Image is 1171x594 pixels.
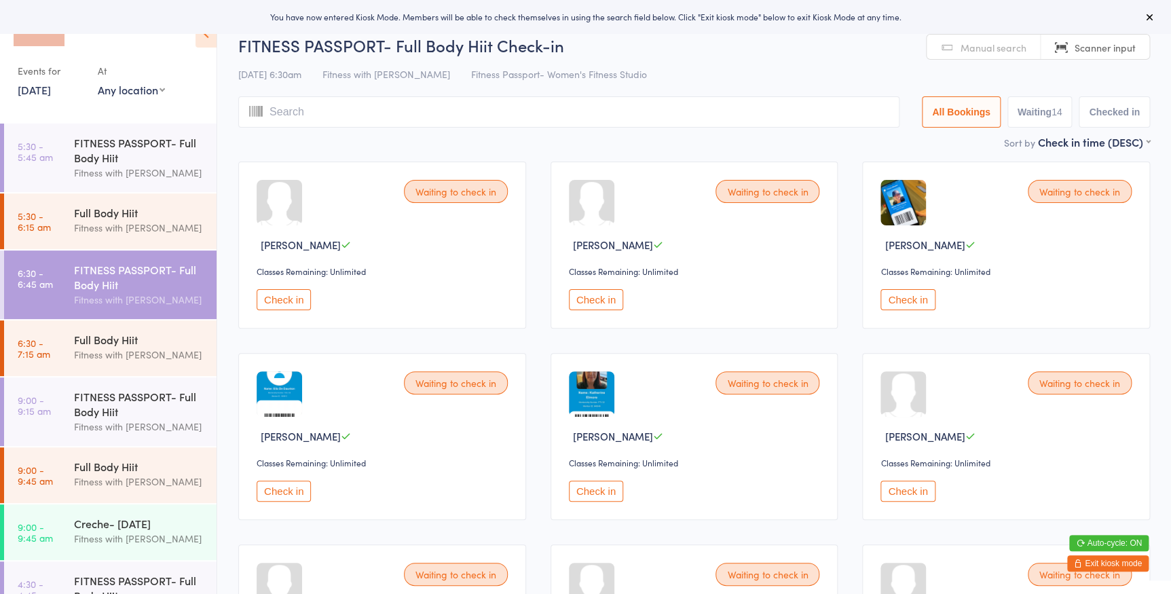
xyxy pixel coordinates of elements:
[74,531,205,546] div: Fitness with [PERSON_NAME]
[961,41,1026,54] span: Manual search
[885,238,965,252] span: [PERSON_NAME]
[573,429,653,443] span: [PERSON_NAME]
[1004,136,1035,149] label: Sort by
[569,289,623,310] button: Check in
[715,180,819,203] div: Waiting to check in
[1052,107,1062,117] div: 14
[4,193,217,249] a: 5:30 -6:15 amFull Body HiitFitness with [PERSON_NAME]
[261,238,341,252] span: [PERSON_NAME]
[922,96,1001,128] button: All Bookings
[1007,96,1073,128] button: Waiting14
[74,459,205,474] div: Full Body Hiit
[569,457,824,468] div: Classes Remaining: Unlimited
[18,267,53,289] time: 6:30 - 6:45 am
[880,289,935,310] button: Check in
[74,262,205,292] div: FITNESS PASSPORT- Full Body Hiit
[74,205,205,220] div: Full Body Hiit
[74,292,205,308] div: Fitness with [PERSON_NAME]
[4,447,217,503] a: 9:00 -9:45 amFull Body HiitFitness with [PERSON_NAME]
[74,474,205,489] div: Fitness with [PERSON_NAME]
[18,60,84,82] div: Events for
[1028,180,1132,203] div: Waiting to check in
[880,457,1136,468] div: Classes Remaining: Unlimited
[322,67,450,81] span: Fitness with [PERSON_NAME]
[18,210,51,232] time: 5:30 - 6:15 am
[18,464,53,486] time: 9:00 - 9:45 am
[569,265,824,277] div: Classes Remaining: Unlimited
[98,82,165,97] div: Any location
[74,135,205,165] div: FITNESS PASSPORT- Full Body Hiit
[98,60,165,82] div: At
[573,238,653,252] span: [PERSON_NAME]
[74,419,205,434] div: Fitness with [PERSON_NAME]
[18,521,53,543] time: 9:00 - 9:45 am
[18,394,51,416] time: 9:00 - 9:15 am
[257,265,512,277] div: Classes Remaining: Unlimited
[18,141,53,162] time: 5:30 - 5:45 am
[238,34,1150,56] h2: FITNESS PASSPORT- Full Body Hiit Check-in
[74,220,205,236] div: Fitness with [PERSON_NAME]
[74,347,205,363] div: Fitness with [PERSON_NAME]
[404,563,508,586] div: Waiting to check in
[4,504,217,560] a: 9:00 -9:45 amCreche- [DATE]Fitness with [PERSON_NAME]
[4,320,217,376] a: 6:30 -7:15 amFull Body HiitFitness with [PERSON_NAME]
[4,250,217,319] a: 6:30 -6:45 amFITNESS PASSPORT- Full Body HiitFitness with [PERSON_NAME]
[880,265,1136,277] div: Classes Remaining: Unlimited
[880,180,926,225] img: image1713307548.png
[471,67,647,81] span: Fitness Passport- Women's Fitness Studio
[715,371,819,394] div: Waiting to check in
[257,457,512,468] div: Classes Remaining: Unlimited
[569,371,614,417] img: image1737336760.png
[238,96,899,128] input: Search
[1038,134,1150,149] div: Check in time (DESC)
[22,11,1149,22] div: You have now entered Kiosk Mode. Members will be able to check themselves in using the search fie...
[4,377,217,446] a: 9:00 -9:15 amFITNESS PASSPORT- Full Body HiitFitness with [PERSON_NAME]
[257,481,311,502] button: Check in
[1028,371,1132,394] div: Waiting to check in
[1028,563,1132,586] div: Waiting to check in
[238,67,301,81] span: [DATE] 6:30am
[74,332,205,347] div: Full Body Hiit
[261,429,341,443] span: [PERSON_NAME]
[715,563,819,586] div: Waiting to check in
[1067,555,1149,572] button: Exit kiosk mode
[1075,41,1136,54] span: Scanner input
[257,371,302,417] img: image1754519446.png
[404,180,508,203] div: Waiting to check in
[1079,96,1150,128] button: Checked in
[18,337,50,359] time: 6:30 - 7:15 am
[257,289,311,310] button: Check in
[569,481,623,502] button: Check in
[404,371,508,394] div: Waiting to check in
[1069,535,1149,551] button: Auto-cycle: ON
[880,481,935,502] button: Check in
[885,429,965,443] span: [PERSON_NAME]
[74,516,205,531] div: Creche- [DATE]
[18,82,51,97] a: [DATE]
[74,389,205,419] div: FITNESS PASSPORT- Full Body Hiit
[4,124,217,192] a: 5:30 -5:45 amFITNESS PASSPORT- Full Body HiitFitness with [PERSON_NAME]
[74,165,205,181] div: Fitness with [PERSON_NAME]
